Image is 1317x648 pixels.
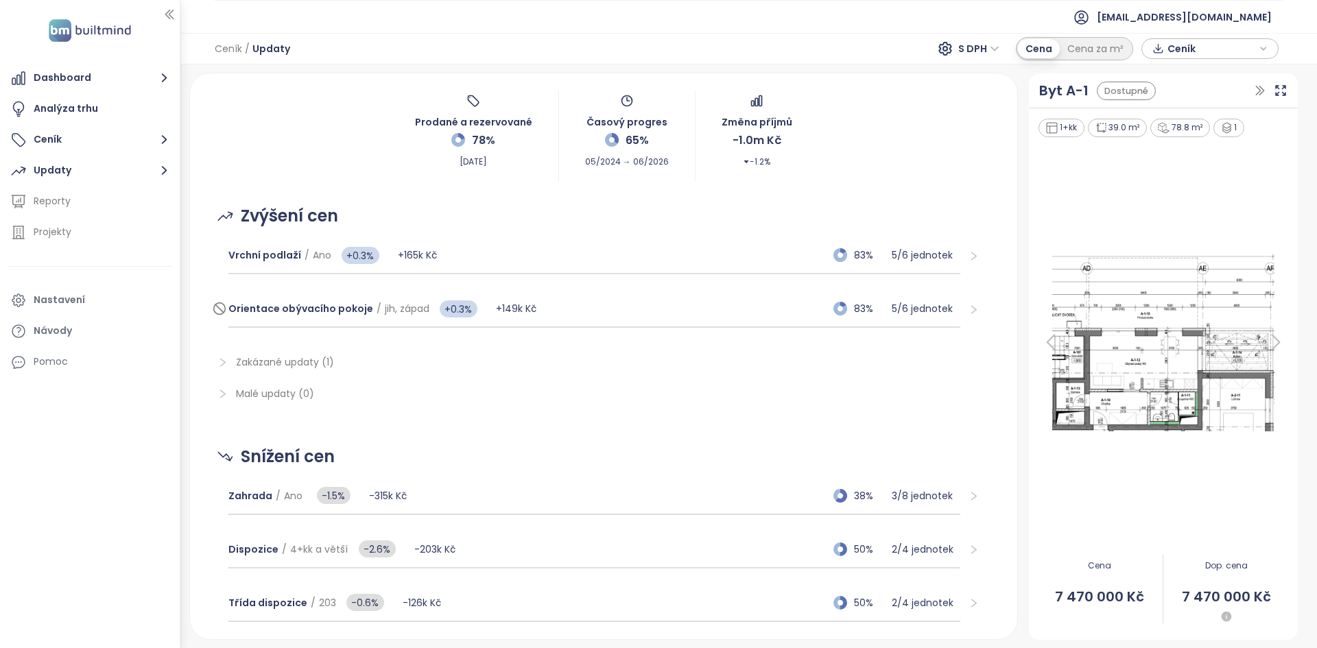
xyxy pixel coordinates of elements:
[1037,250,1290,435] img: Floor plan
[241,203,338,229] span: Zvýšení cen
[415,108,532,130] span: Prodané a rezervované
[1163,560,1290,573] span: Dop. cena
[217,389,228,399] span: right
[290,542,348,556] span: 4+kk a větší
[245,36,250,61] span: /
[1149,38,1271,59] div: button
[342,247,379,264] span: +0.3%
[282,542,287,556] span: /
[369,489,407,503] span: -315k Kč
[1213,119,1245,137] div: 1
[34,162,71,179] div: Updaty
[228,542,278,556] span: Dispozice
[359,540,396,557] span: -2.6%
[252,36,290,61] span: Updaty
[1150,119,1210,137] div: 78.8 m²
[440,300,477,317] span: +0.3%
[377,302,381,315] span: /
[385,302,429,315] span: jih, západ
[346,594,384,611] span: -0.6%
[398,248,437,262] span: +165k Kč
[1163,586,1290,608] span: 7 470 000 Kč
[969,598,979,608] span: right
[722,108,792,130] span: Změna příjmů
[7,95,173,123] a: Analýza trhu
[958,38,999,59] span: S DPH
[460,149,487,169] span: [DATE]
[969,251,979,261] span: right
[313,248,331,262] span: Ano
[45,16,135,45] img: logo
[236,387,314,400] span: Malé updaty (0)
[34,291,85,309] div: Nastavení
[585,149,669,169] span: 05/2024 → 06/2026
[743,149,770,169] span: -1.2%
[892,488,960,503] p: 3 / 8 jednotek
[892,248,960,263] p: 5 / 6 jednotek
[217,357,228,368] span: right
[1039,80,1089,101] a: Byt A-1
[34,224,71,241] div: Projekty
[969,304,979,315] span: right
[276,489,281,503] span: /
[7,219,173,246] a: Projekty
[1097,82,1156,100] div: Dostupné
[1037,560,1163,573] span: Cena
[969,544,979,555] span: right
[228,302,373,315] span: Orientace obývacího pokoje
[743,158,750,165] span: caret-down
[1039,119,1084,137] div: 1+kk
[34,353,68,370] div: Pomoc
[854,542,884,557] span: 50%
[34,100,98,117] div: Analýza trhu
[1088,119,1148,137] div: 39.0 m²
[284,489,302,503] span: Ano
[7,157,173,184] button: Updaty
[854,301,884,316] span: 83%
[1167,38,1256,59] span: Ceník
[969,491,979,501] span: right
[854,248,884,263] span: 83%
[472,132,495,149] span: 78%
[1060,39,1131,58] div: Cena za m²
[241,444,335,470] span: Snížení cen
[1097,1,1272,34] span: [EMAIL_ADDRESS][DOMAIN_NAME]
[7,188,173,215] a: Reporty
[311,596,316,610] span: /
[317,487,351,504] span: -1.5%
[496,302,536,315] span: +149k Kč
[228,596,307,610] span: Třída dispozice
[733,132,781,149] span: -1.0m Kč
[892,595,960,610] p: 2 / 4 jednotek
[892,542,960,557] p: 2 / 4 jednotek
[215,36,242,61] span: Ceník
[236,355,334,369] span: Zakázané updaty (1)
[586,108,667,130] span: Časový progres
[7,126,173,154] button: Ceník
[34,322,72,339] div: Návody
[1037,586,1163,608] span: 7 470 000 Kč
[34,193,71,210] div: Reporty
[7,317,173,345] a: Návody
[892,301,960,316] p: 5 / 6 jednotek
[403,596,441,610] span: -126k Kč
[319,596,336,610] span: 203
[1018,39,1060,58] div: Cena
[7,287,173,314] a: Nastavení
[626,132,649,149] span: 65%
[854,595,884,610] span: 50%
[854,488,884,503] span: 38%
[305,248,309,262] span: /
[7,64,173,92] button: Dashboard
[7,348,173,376] div: Pomoc
[228,489,272,503] span: Zahrada
[414,542,455,556] span: -203k Kč
[228,248,301,262] span: Vrchní podlaží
